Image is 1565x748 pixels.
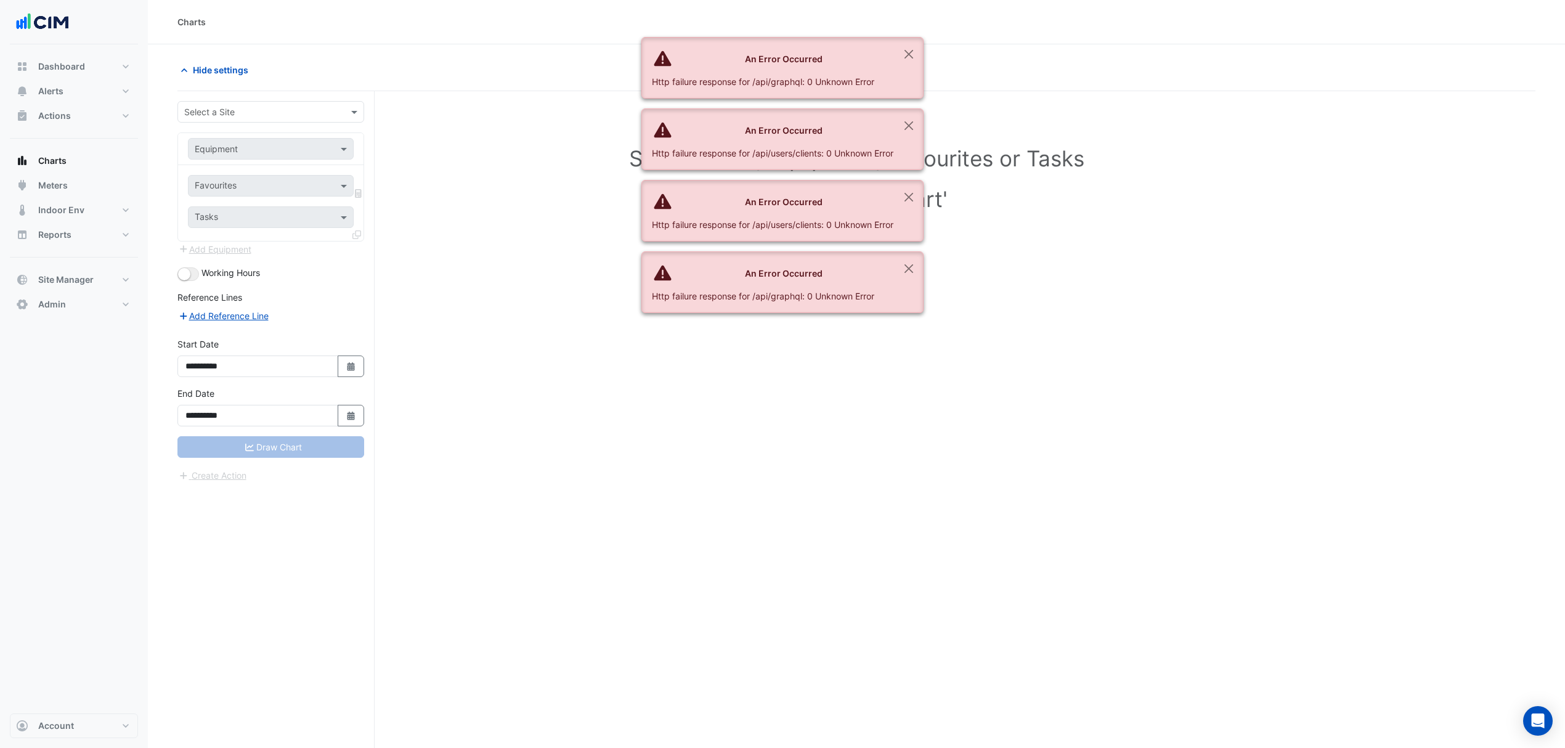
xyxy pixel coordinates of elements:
button: Close [895,38,923,71]
app-icon: Site Manager [16,274,28,286]
div: Http failure response for /api/graphql: 0 Unknown Error [652,290,893,303]
span: Site Manager [38,274,94,286]
span: Indoor Env [38,204,84,216]
button: Close [895,109,923,142]
button: Site Manager [10,267,138,292]
span: Working Hours [201,267,260,278]
button: Indoor Env [10,198,138,222]
strong: An Error Occurred [745,197,823,207]
button: Account [10,713,138,738]
button: Admin [10,292,138,317]
app-icon: Actions [16,110,28,122]
fa-icon: Select Date [346,361,357,372]
div: Tasks [193,210,218,226]
button: Add Reference Line [177,309,269,323]
span: Clone Favourites and Tasks from this Equipment to other Equipment [352,229,361,240]
span: Charts [38,155,67,167]
span: Account [38,720,74,732]
span: Reports [38,229,71,241]
app-escalated-ticket-create-button: Please correct errors first [177,469,247,479]
label: End Date [177,387,214,400]
span: Dashboard [38,60,85,73]
strong: An Error Occurred [745,125,823,136]
div: Open Intercom Messenger [1523,706,1553,736]
img: Company Logo [15,10,70,35]
span: Hide settings [193,63,248,76]
button: Hide settings [177,59,256,81]
button: Close [895,252,923,285]
span: Choose Function [353,188,364,198]
span: Admin [38,298,66,311]
label: Start Date [177,338,219,351]
div: Http failure response for /api/graphql: 0 Unknown Error [652,75,893,88]
div: Http failure response for /api/users/clients: 0 Unknown Error [652,218,893,231]
span: Alerts [38,85,63,97]
button: Meters [10,173,138,198]
button: Actions [10,104,138,128]
button: Alerts [10,79,138,104]
button: Reports [10,222,138,247]
fa-icon: Select Date [346,410,357,421]
app-icon: Reports [16,229,28,241]
button: Close [895,181,923,214]
app-icon: Indoor Env [16,204,28,216]
app-icon: Alerts [16,85,28,97]
label: Reference Lines [177,291,242,304]
button: Dashboard [10,54,138,79]
app-icon: Charts [16,155,28,167]
app-icon: Meters [16,179,28,192]
span: Meters [38,179,68,192]
div: Favourites [193,179,237,195]
strong: An Error Occurred [745,268,823,278]
strong: An Error Occurred [745,54,823,64]
app-icon: Admin [16,298,28,311]
button: Charts [10,148,138,173]
div: Http failure response for /api/users/clients: 0 Unknown Error [652,147,893,160]
app-icon: Dashboard [16,60,28,73]
div: Charts [177,15,206,28]
span: Actions [38,110,71,122]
